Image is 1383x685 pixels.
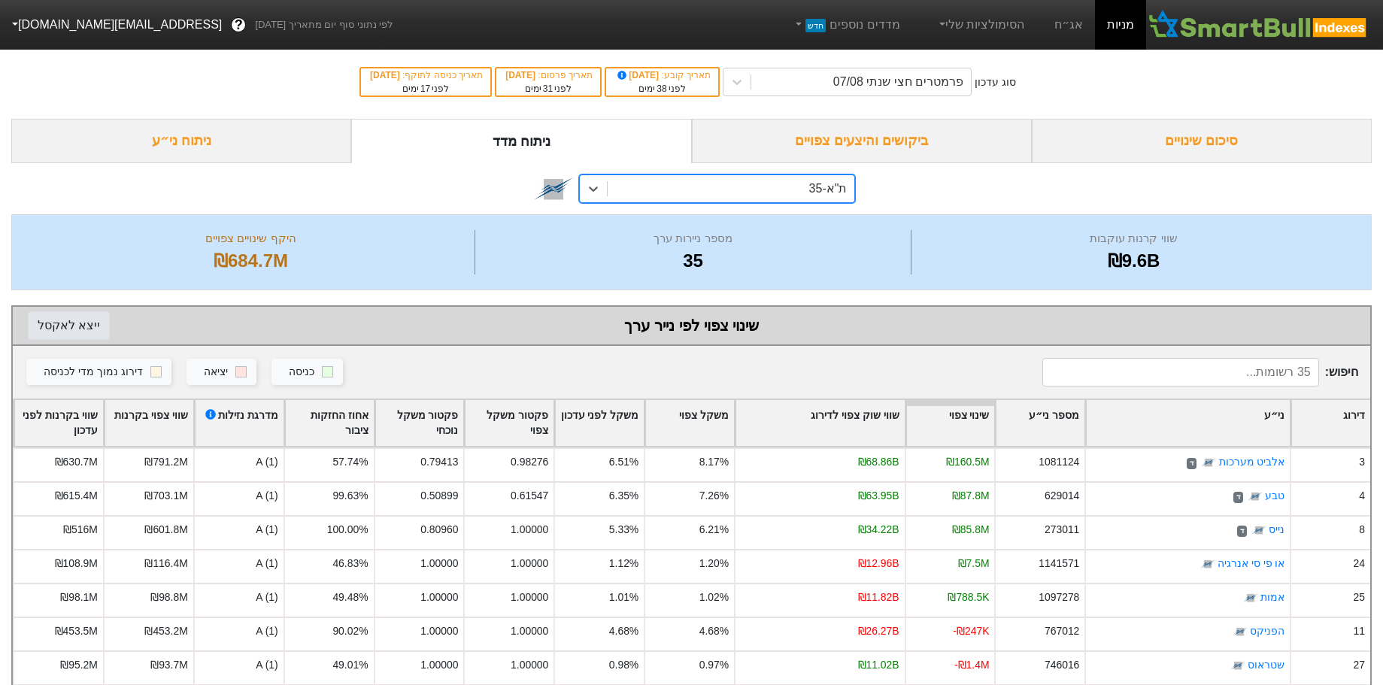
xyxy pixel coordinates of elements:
[1045,488,1079,504] div: 629014
[1250,626,1284,638] a: הפניקס
[420,522,458,538] div: 0.80960
[144,623,187,639] div: ₪453.2M
[150,590,188,605] div: ₪98.8M
[609,590,638,605] div: 1.01%
[1359,488,1365,504] div: 4
[31,230,471,247] div: היקף שינויים צפויים
[915,247,1352,274] div: ₪9.6B
[906,400,995,447] div: Toggle SortBy
[954,657,990,673] div: -₪1.4M
[28,311,110,340] button: ייצא לאקסל
[858,590,899,605] div: ₪11.82B
[1251,523,1266,538] img: tase link
[699,522,729,538] div: 6.21%
[1200,557,1215,572] img: tase link
[1042,358,1358,386] span: חיפוש :
[420,488,458,504] div: 0.50899
[187,359,256,386] button: יציאה
[144,522,187,538] div: ₪601.8M
[332,590,368,605] div: 49.48%
[1354,657,1365,673] div: 27
[351,119,691,163] div: ניתוח מדד
[55,623,98,639] div: ₪453.5M
[858,556,899,571] div: ₪12.96B
[193,650,284,684] div: A (1)
[420,556,458,571] div: 1.00000
[368,82,483,95] div: לפני ימים
[420,454,458,470] div: 0.79413
[1230,659,1245,674] img: tase link
[55,556,98,571] div: ₪108.9M
[420,83,430,94] span: 17
[28,314,1355,337] div: שינוי צפוי לפי נייר ערך
[1187,458,1196,470] span: ד
[1032,119,1372,163] div: סיכום שינויים
[1354,590,1365,605] div: 25
[1233,625,1248,640] img: tase link
[858,657,899,673] div: ₪11.02B
[332,556,368,571] div: 46.83%
[144,454,187,470] div: ₪791.2M
[193,617,284,650] div: A (1)
[1201,456,1216,471] img: tase link
[735,400,904,447] div: Toggle SortBy
[609,623,638,639] div: 4.68%
[1045,657,1079,673] div: 746016
[858,623,899,639] div: ₪26.27B
[504,82,593,95] div: לפני ימים
[1218,558,1285,570] a: או פי סי אנרגיה
[699,454,729,470] div: 8.17%
[479,230,907,247] div: מספר ניירות ערך
[858,488,899,504] div: ₪63.95B
[235,15,243,35] span: ?
[511,522,548,538] div: 1.00000
[14,400,103,447] div: Toggle SortBy
[657,83,666,94] span: 38
[948,590,989,605] div: ₪788.5K
[420,657,458,673] div: 1.00000
[615,70,662,80] span: [DATE]
[1237,526,1247,538] span: ד
[55,454,98,470] div: ₪630.7M
[1265,490,1284,502] a: טבע
[144,488,187,504] div: ₪703.1M
[1045,623,1079,639] div: 767012
[614,82,711,95] div: לפני ימים
[1248,659,1284,671] a: שטראוס
[332,623,368,639] div: 90.02%
[809,180,848,198] div: ת"א-35
[996,400,1084,447] div: Toggle SortBy
[193,583,284,617] div: A (1)
[375,400,464,447] div: Toggle SortBy
[1042,358,1319,386] input: 35 רשומות...
[195,400,284,447] div: Toggle SortBy
[193,549,284,583] div: A (1)
[699,623,729,639] div: 4.68%
[55,488,98,504] div: ₪615.4M
[150,657,188,673] div: ₪93.7M
[479,247,907,274] div: 35
[11,119,351,163] div: ניתוח ני״ע
[203,408,278,439] div: מדרגת נזילות
[44,364,143,380] div: דירוג נמוך מדי לכניסה
[609,556,638,571] div: 1.12%
[946,454,989,470] div: ₪160.5M
[930,10,1031,40] a: הסימולציות שלי
[1233,492,1243,504] span: ד
[26,359,171,386] button: דירוג נמוך מדי לכניסה
[699,488,729,504] div: 7.26%
[609,488,638,504] div: 6.35%
[60,590,98,605] div: ₪98.1M
[1243,591,1258,606] img: tase link
[332,657,368,673] div: 49.01%
[699,590,729,605] div: 1.02%
[511,657,548,673] div: 1.00000
[699,556,729,571] div: 1.20%
[645,400,734,447] div: Toggle SortBy
[609,454,638,470] div: 6.51%
[699,657,729,673] div: 0.97%
[953,623,989,639] div: -₪247K
[1291,400,1370,447] div: Toggle SortBy
[1354,556,1365,571] div: 24
[511,623,548,639] div: 1.00000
